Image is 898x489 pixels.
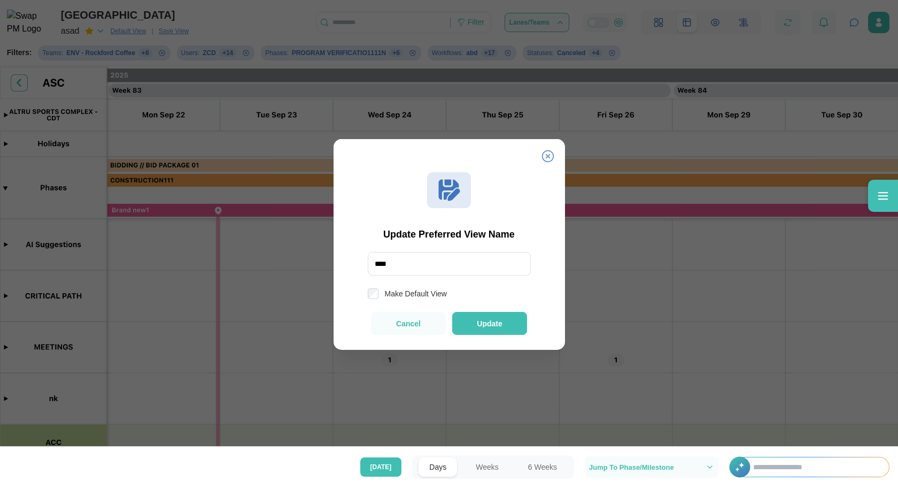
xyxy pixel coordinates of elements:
button: Weeks [465,457,509,477]
div: + [729,457,889,477]
button: Days [419,457,457,477]
button: Update [452,312,527,335]
span: Cancel [396,319,421,327]
span: Jump To Phase/Milestone [589,464,674,471]
span: [DATE] [370,458,392,476]
button: 6 Weeks [517,457,568,477]
button: Cancel [371,312,446,335]
span: Update [477,319,502,327]
div: Update Preferred View Name [349,230,550,239]
label: Make Default View [378,288,447,299]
